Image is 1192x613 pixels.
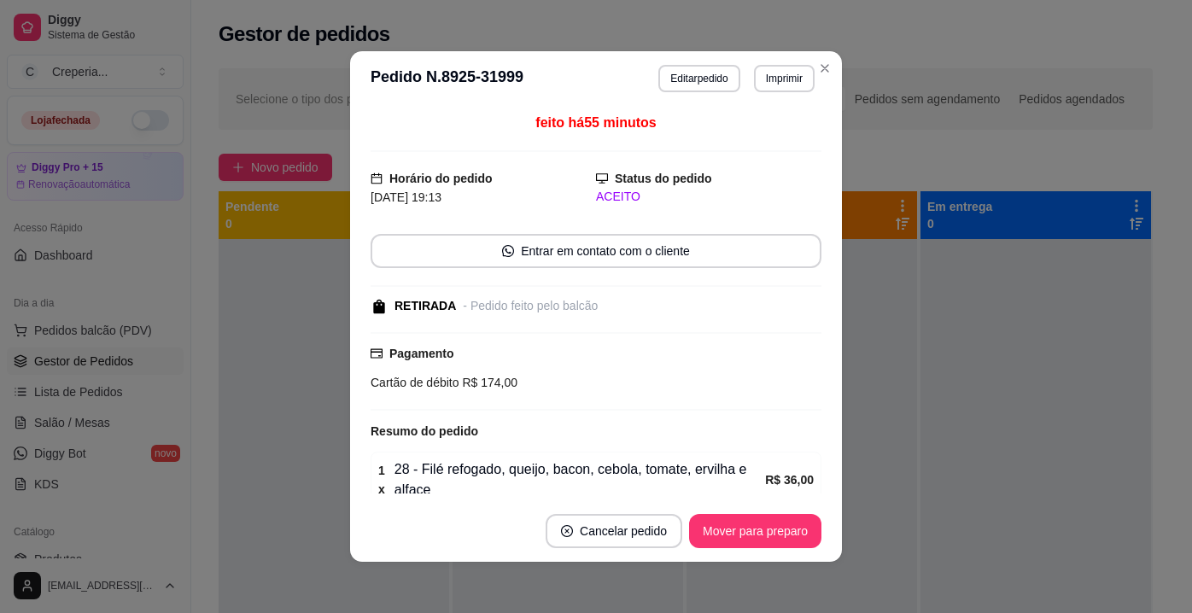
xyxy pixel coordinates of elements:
[371,172,383,184] span: calendar
[689,514,821,548] button: Mover para preparo
[459,376,518,389] span: R$ 174,00
[811,55,838,82] button: Close
[754,65,815,92] button: Imprimir
[371,234,821,268] button: whats-appEntrar em contato com o cliente
[535,115,656,130] span: feito há 55 minutos
[615,172,712,185] strong: Status do pedido
[371,376,459,389] span: Cartão de débito
[389,172,493,185] strong: Horário do pedido
[389,347,453,360] strong: Pagamento
[378,459,765,500] div: 28 - Filé refogado, queijo, bacon, cebola, tomate, ervilha e alface
[765,473,814,487] strong: R$ 36,00
[371,347,383,359] span: credit-card
[546,514,682,548] button: close-circleCancelar pedido
[371,65,523,92] h3: Pedido N. 8925-31999
[371,424,478,438] strong: Resumo do pedido
[371,190,441,204] span: [DATE] 19:13
[378,464,385,496] strong: 1 x
[463,297,598,315] div: - Pedido feito pelo balcão
[561,525,573,537] span: close-circle
[596,188,821,206] div: ACEITO
[394,297,456,315] div: RETIRADA
[502,245,514,257] span: whats-app
[658,65,739,92] button: Editarpedido
[596,172,608,184] span: desktop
